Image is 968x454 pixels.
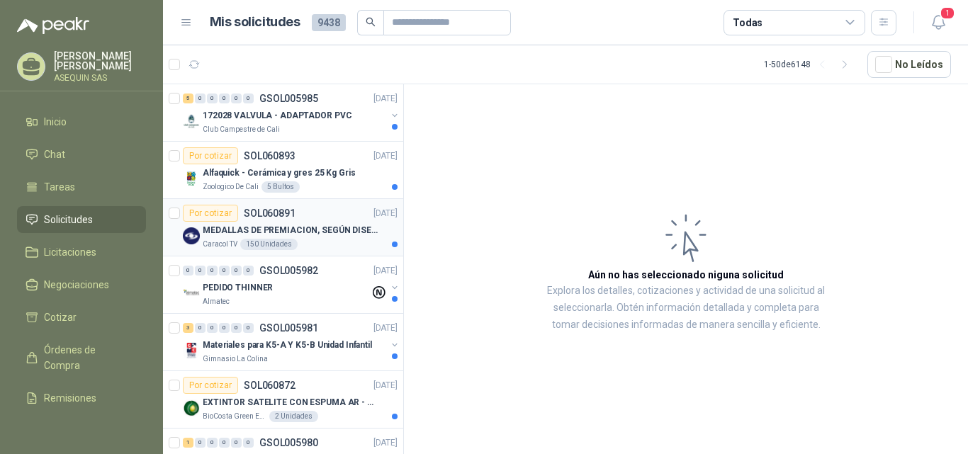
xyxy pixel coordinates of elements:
a: 5 0 0 0 0 0 GSOL005985[DATE] Company Logo172028 VALVULA - ADAPTADOR PVCClub Campestre de Cali [183,90,400,135]
p: Gimnasio La Colina [203,353,268,365]
p: [DATE] [373,436,398,450]
div: 0 [231,266,242,276]
span: Negociaciones [44,277,109,293]
img: Company Logo [183,399,200,416]
p: Almatec [203,296,230,307]
p: GSOL005981 [259,323,318,333]
a: Por cotizarSOL060893[DATE] Company LogoAlfaquick - Cerámica y gres 25 Kg GrisZoologico De Cali5 B... [163,142,403,199]
a: Cotizar [17,304,146,331]
p: Materiales para K5-A Y K5-B Unidad Infantil [203,339,372,352]
button: No Leídos [867,51,951,78]
button: 1 [925,10,951,35]
a: 3 0 0 0 0 0 GSOL005981[DATE] Company LogoMateriales para K5-A Y K5-B Unidad InfantilGimnasio La C... [183,319,400,365]
p: MEDALLAS DE PREMIACION, SEGÚN DISEÑO ADJUNTO(ADJUNTAR COTIZACION EN SU FORMATO [203,224,379,237]
p: 172028 VALVULA - ADAPTADOR PVC [203,109,351,123]
a: Tareas [17,174,146,200]
div: 1 - 50 de 6148 [764,53,856,76]
div: 0 [207,323,218,333]
h1: Mis solicitudes [210,12,300,33]
p: [DATE] [373,264,398,278]
a: Configuración [17,417,146,444]
div: 0 [195,438,206,448]
span: 1 [940,6,955,20]
div: 0 [243,266,254,276]
div: 0 [243,323,254,333]
p: [DATE] [373,92,398,106]
img: Company Logo [183,342,200,359]
span: 9438 [312,14,346,31]
a: Remisiones [17,385,146,412]
p: Caracol TV [203,239,237,250]
div: Por cotizar [183,147,238,164]
p: [DATE] [373,322,398,335]
div: 0 [207,93,218,103]
div: 0 [219,266,230,276]
p: ASEQUIN SAS [54,74,146,82]
div: 0 [231,323,242,333]
img: Company Logo [183,170,200,187]
span: Chat [44,147,65,162]
a: Licitaciones [17,239,146,266]
div: Por cotizar [183,377,238,394]
div: 2 Unidades [269,411,318,422]
a: Negociaciones [17,271,146,298]
p: SOL060872 [244,380,296,390]
p: GSOL005980 [259,438,318,448]
div: 5 Bultos [261,181,300,193]
span: Tareas [44,179,75,195]
div: 150 Unidades [240,239,298,250]
a: Órdenes de Compra [17,336,146,379]
img: Company Logo [183,285,200,302]
a: Por cotizarSOL060891[DATE] Company LogoMEDALLAS DE PREMIACION, SEGÚN DISEÑO ADJUNTO(ADJUNTAR COTI... [163,199,403,256]
div: Por cotizar [183,205,238,222]
span: Licitaciones [44,244,96,260]
div: 3 [183,323,193,333]
div: 0 [207,438,218,448]
p: Alfaquick - Cerámica y gres 25 Kg Gris [203,166,355,180]
span: Órdenes de Compra [44,342,133,373]
p: SOL060891 [244,208,296,218]
div: 0 [231,438,242,448]
img: Logo peakr [17,17,89,34]
div: 0 [219,438,230,448]
div: 0 [207,266,218,276]
p: PEDIDO THINNER [203,281,273,295]
a: Solicitudes [17,206,146,233]
div: 0 [195,266,206,276]
img: Company Logo [183,113,200,130]
p: BioCosta Green Energy S.A.S [203,411,266,422]
h3: Aún no has seleccionado niguna solicitud [588,267,784,283]
a: Por cotizarSOL060872[DATE] Company LogoEXTINTOR SATELITE CON ESPUMA AR - AFFFBioCosta Green Energ... [163,371,403,429]
p: GSOL005982 [259,266,318,276]
p: EXTINTOR SATELITE CON ESPUMA AR - AFFF [203,396,379,409]
span: Solicitudes [44,212,93,227]
div: 0 [195,323,206,333]
p: Zoologico De Cali [203,181,259,193]
div: 0 [219,93,230,103]
p: [DATE] [373,149,398,163]
p: GSOL005985 [259,93,318,103]
p: [DATE] [373,379,398,392]
img: Company Logo [183,227,200,244]
p: [PERSON_NAME] [PERSON_NAME] [54,51,146,71]
span: Remisiones [44,390,96,406]
span: Inicio [44,114,67,130]
div: 0 [183,266,193,276]
div: 0 [243,93,254,103]
p: Explora los detalles, cotizaciones y actividad de una solicitud al seleccionarla. Obtén informaci... [546,283,826,334]
div: Todas [733,15,762,30]
a: Inicio [17,108,146,135]
div: 0 [231,93,242,103]
p: SOL060893 [244,151,296,161]
a: Chat [17,141,146,168]
div: 0 [195,93,206,103]
div: 5 [183,93,193,103]
span: search [366,17,376,27]
p: [DATE] [373,207,398,220]
div: 0 [219,323,230,333]
p: Club Campestre de Cali [203,124,280,135]
a: 0 0 0 0 0 0 GSOL005982[DATE] Company LogoPEDIDO THINNERAlmatec [183,262,400,307]
div: 0 [243,438,254,448]
span: Cotizar [44,310,77,325]
div: 1 [183,438,193,448]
